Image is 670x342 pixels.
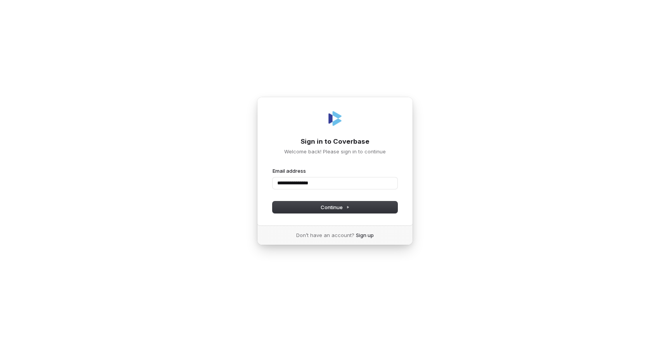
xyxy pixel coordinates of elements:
a: Sign up [356,232,374,239]
h1: Sign in to Coverbase [273,137,397,146]
span: Don’t have an account? [296,232,354,239]
p: Welcome back! Please sign in to continue [273,148,397,155]
label: Email address [273,167,306,174]
span: Continue [321,204,350,211]
button: Continue [273,201,397,213]
img: Coverbase [326,109,344,128]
